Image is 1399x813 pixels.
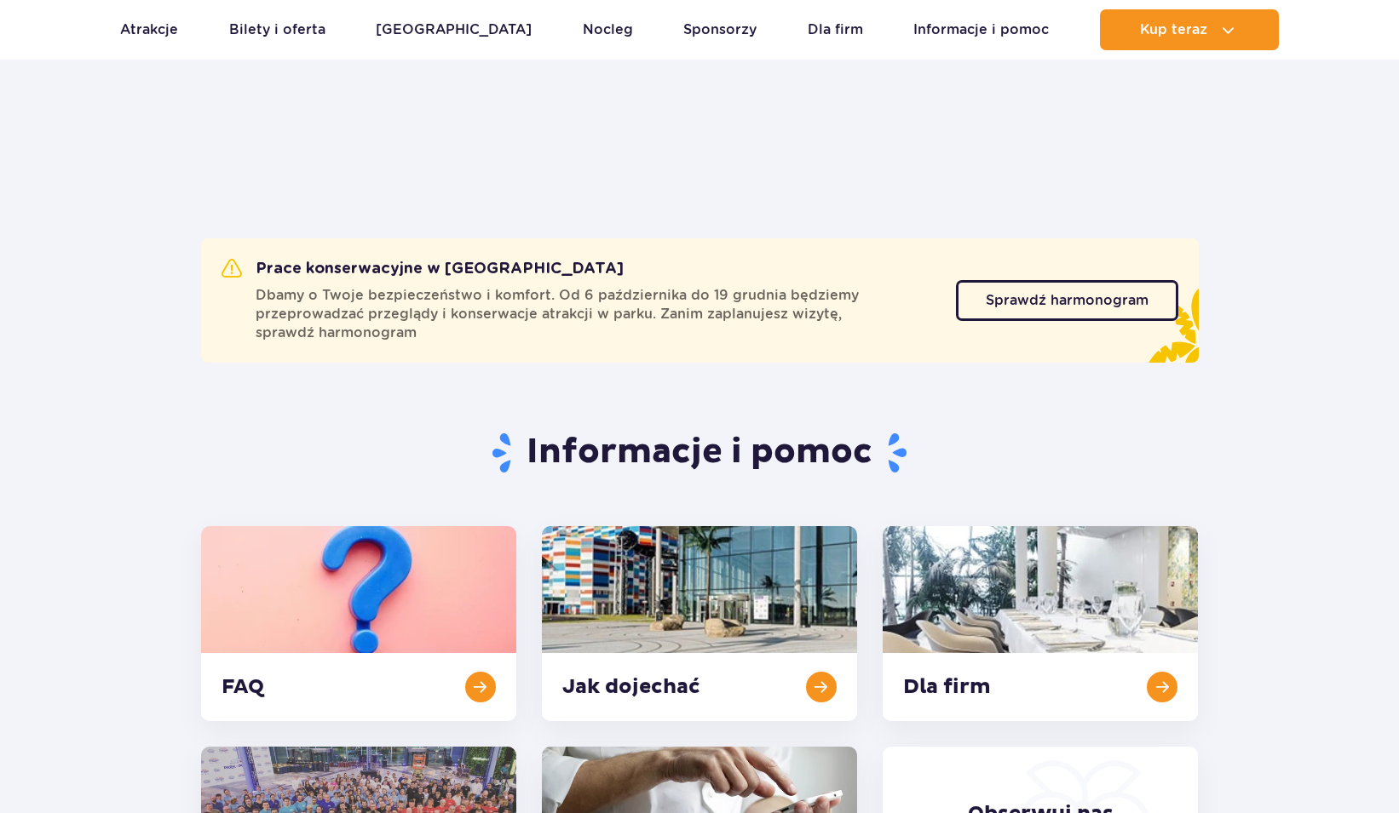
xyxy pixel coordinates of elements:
[683,9,757,50] a: Sponsorzy
[229,9,325,50] a: Bilety i oferta
[986,294,1149,307] span: Sprawdź harmonogram
[222,259,624,279] h2: Prace konserwacyjne w [GEOGRAPHIC_DATA]
[956,280,1178,321] a: Sprawdź harmonogram
[1100,9,1279,50] button: Kup teraz
[913,9,1049,50] a: Informacje i pomoc
[583,9,633,50] a: Nocleg
[1140,22,1207,37] span: Kup teraz
[256,286,936,342] span: Dbamy o Twoje bezpieczeństwo i komfort. Od 6 października do 19 grudnia będziemy przeprowadzać pr...
[120,9,178,50] a: Atrakcje
[808,9,863,50] a: Dla firm
[201,431,1199,475] h1: Informacje i pomoc
[376,9,532,50] a: [GEOGRAPHIC_DATA]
